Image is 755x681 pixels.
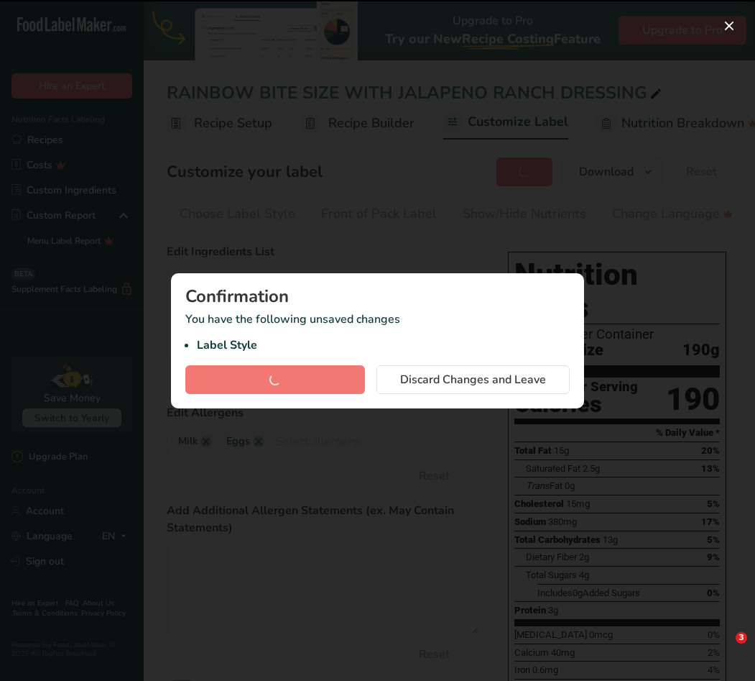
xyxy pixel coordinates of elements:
[376,365,570,394] button: Discard Changes and Leave
[706,632,741,667] iframe: Intercom live chat
[197,337,570,354] li: Label Style
[736,632,747,644] span: 3
[185,311,570,354] p: You have the following unsaved changes
[185,288,570,305] div: Confirmation
[400,371,546,388] span: Discard Changes and Leave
